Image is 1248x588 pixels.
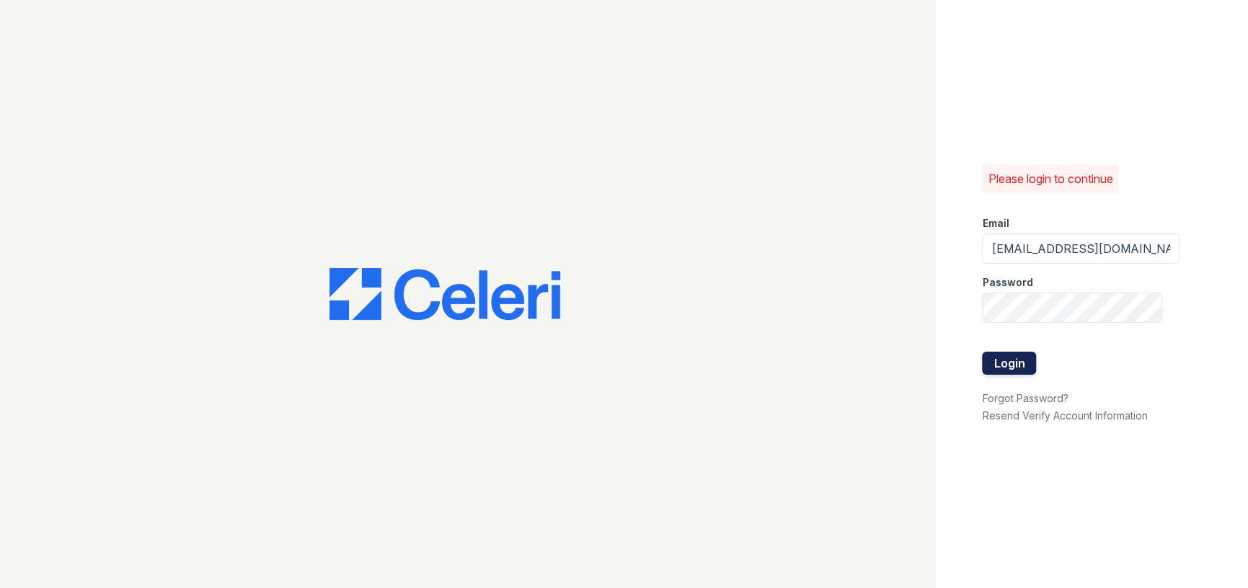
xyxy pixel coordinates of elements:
[982,409,1147,422] a: Resend Verify Account Information
[982,216,1009,231] label: Email
[982,275,1032,290] label: Password
[982,352,1036,375] button: Login
[329,268,560,320] img: CE_Logo_Blue-a8612792a0a2168367f1c8372b55b34899dd931a85d93a1a3d3e32e68fde9ad4.png
[988,170,1112,187] p: Please login to continue
[982,392,1068,404] a: Forgot Password?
